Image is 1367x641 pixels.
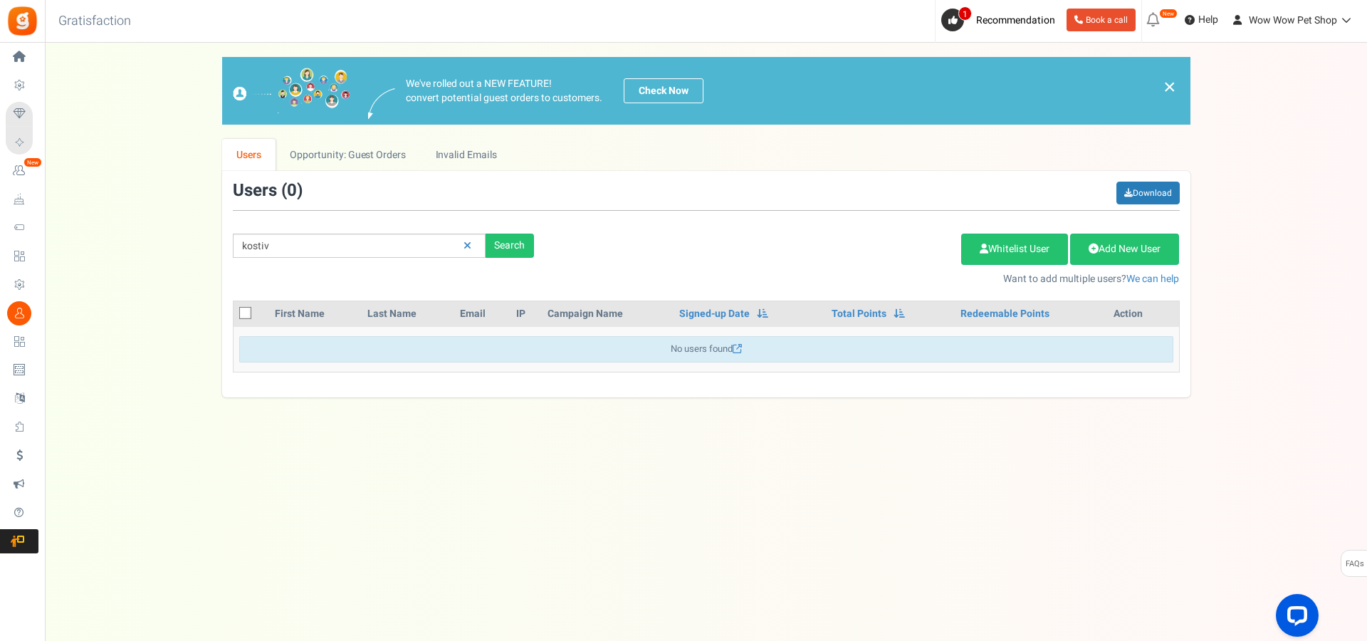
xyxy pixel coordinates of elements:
img: Gratisfaction [6,5,38,37]
h3: Users ( ) [233,182,303,200]
a: Help [1179,9,1224,31]
input: Search by email or name [233,234,486,258]
a: Total Points [832,307,886,321]
a: Redeemable Points [960,307,1049,321]
em: New [23,157,42,167]
a: Book a call [1067,9,1136,31]
p: Want to add multiple users? [555,272,1180,286]
em: New [1159,9,1178,19]
h3: Gratisfaction [43,7,147,36]
div: No users found [239,336,1173,363]
th: IP [510,301,542,327]
span: Recommendation [976,13,1055,28]
a: Signed-up Date [679,307,750,321]
a: Add New User [1070,234,1179,265]
span: Help [1195,13,1218,27]
th: Action [1108,301,1179,327]
span: FAQs [1345,551,1364,578]
a: New [6,159,38,183]
th: Campaign Name [542,301,674,327]
a: Users [222,139,276,171]
th: Email [454,301,510,327]
th: First Name [269,301,362,327]
p: We've rolled out a NEW FEATURE! convert potential guest orders to customers. [406,77,602,105]
a: Whitelist User [961,234,1068,265]
img: images [233,68,350,114]
a: Invalid Emails [421,139,511,171]
div: Search [486,234,534,258]
a: × [1163,78,1176,95]
a: We can help [1126,271,1179,286]
span: 0 [287,178,297,203]
a: Check Now [624,78,703,103]
th: Last Name [362,301,454,327]
a: Download [1116,182,1180,204]
span: 1 [958,6,972,21]
span: Wow Wow Pet Shop [1249,13,1337,28]
a: Reset [456,234,478,259]
img: images [368,88,395,119]
a: Opportunity: Guest Orders [276,139,420,171]
a: 1 Recommendation [941,9,1061,31]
